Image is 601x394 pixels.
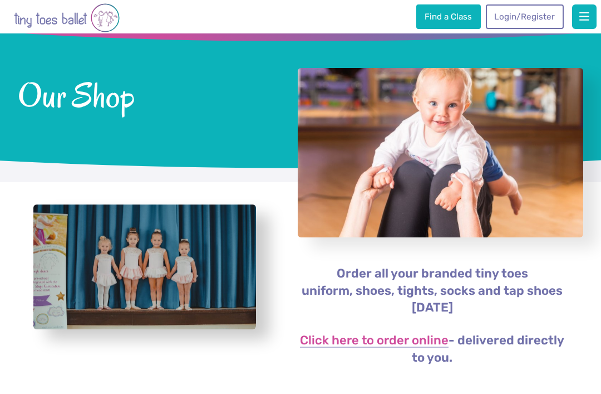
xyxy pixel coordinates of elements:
[486,4,564,29] a: Login/Register
[416,4,481,29] a: Find a Class
[297,265,568,317] p: Order all your branded tiny toes uniform, shoes, tights, socks and tap shoes [DATE]
[18,73,272,114] span: Our Shop
[33,205,256,330] a: View full-size image
[300,334,449,348] a: Click here to order online
[14,2,120,33] img: tiny toes ballet
[297,332,568,367] p: - delivered directly to you.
